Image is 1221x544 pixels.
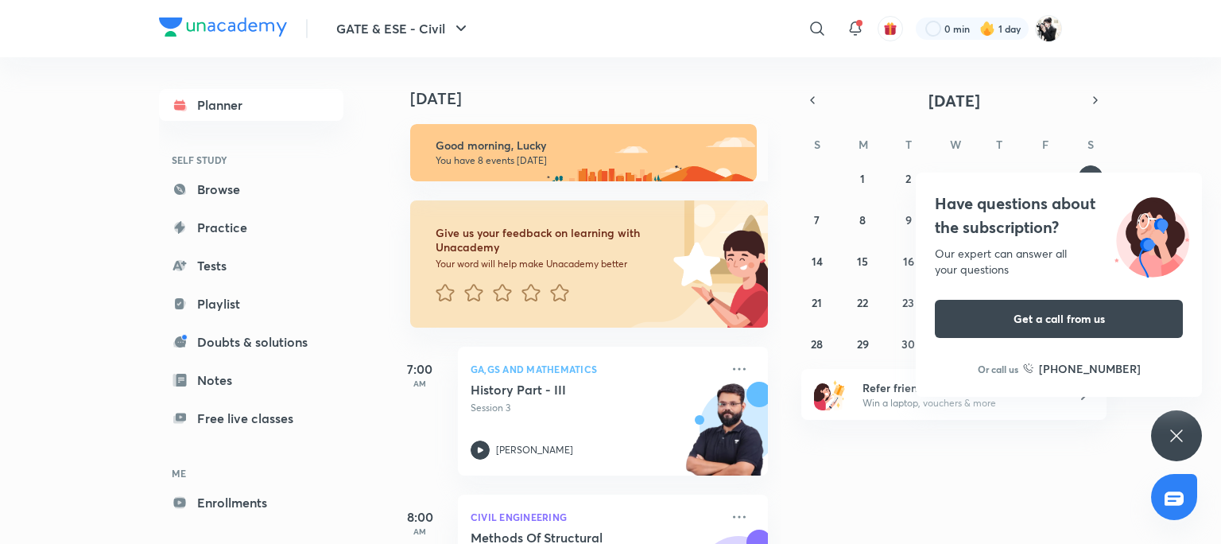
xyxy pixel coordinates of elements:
img: ttu_illustration_new.svg [1102,192,1202,278]
h4: Have questions about the subscription? [935,192,1183,239]
a: Notes [159,364,343,396]
abbr: September 2, 2025 [905,171,911,186]
abbr: September 9, 2025 [905,212,912,227]
button: September 8, 2025 [850,207,875,232]
abbr: Friday [1042,137,1049,152]
button: September 22, 2025 [850,289,875,315]
a: Tests [159,250,343,282]
img: referral [814,379,846,410]
abbr: September 1, 2025 [860,171,865,186]
abbr: September 23, 2025 [902,295,914,310]
abbr: September 21, 2025 [812,295,822,310]
div: Our expert can answer all your questions [935,246,1183,278]
p: AM [388,527,452,536]
abbr: Sunday [814,137,820,152]
a: Enrollments [159,487,343,519]
abbr: September 30, 2025 [901,336,915,352]
button: September 2, 2025 [896,165,921,191]
img: feedback_image [619,200,768,328]
abbr: September 8, 2025 [859,212,866,227]
abbr: September 5, 2025 [1042,171,1049,186]
p: [PERSON_NAME] [496,443,573,457]
button: September 7, 2025 [804,207,830,232]
h6: ME [159,460,343,487]
a: [PHONE_NUMBER] [1023,360,1141,377]
button: September 23, 2025 [896,289,921,315]
button: September 9, 2025 [896,207,921,232]
p: Civil Engineering [471,507,720,527]
abbr: September 15, 2025 [857,254,868,269]
a: Playlist [159,288,343,320]
h6: [PHONE_NUMBER] [1039,360,1141,377]
abbr: Wednesday [950,137,961,152]
img: Lucky verma [1035,15,1062,42]
button: September 3, 2025 [941,165,967,191]
p: Win a laptop, vouchers & more [862,396,1058,410]
h5: 7:00 [388,359,452,379]
h6: Refer friends [862,379,1058,396]
button: avatar [878,16,903,41]
abbr: September 22, 2025 [857,295,868,310]
abbr: September 29, 2025 [857,336,869,352]
abbr: September 16, 2025 [903,254,914,269]
button: Get a call from us [935,300,1183,338]
abbr: Tuesday [905,137,912,152]
p: You have 8 events [DATE] [436,154,742,167]
button: GATE & ESE - Civil [327,13,480,45]
abbr: September 4, 2025 [996,171,1002,186]
h5: History Part - III [471,382,669,398]
abbr: September 14, 2025 [812,254,823,269]
button: September 30, 2025 [896,331,921,356]
a: Planner [159,89,343,121]
button: September 6, 2025 [1078,165,1103,191]
button: September 28, 2025 [804,331,830,356]
p: AM [388,379,452,388]
button: September 29, 2025 [850,331,875,356]
button: September 5, 2025 [1033,165,1058,191]
p: Session 3 [471,401,720,415]
button: September 1, 2025 [850,165,875,191]
a: Doubts & solutions [159,326,343,358]
abbr: September 6, 2025 [1087,171,1094,186]
a: Free live classes [159,402,343,434]
span: [DATE] [928,90,980,111]
p: Or call us [978,362,1018,376]
abbr: Saturday [1087,137,1094,152]
p: GA,GS and Mathematics [471,359,720,379]
h5: 8:00 [388,507,452,527]
abbr: September 28, 2025 [811,336,823,352]
button: September 14, 2025 [804,248,830,274]
abbr: Monday [859,137,868,152]
a: Practice [159,212,343,243]
img: unacademy [680,382,768,492]
a: Company Logo [159,17,287,41]
abbr: Thursday [996,137,1002,152]
button: September 21, 2025 [804,289,830,315]
a: Browse [159,173,343,205]
h6: SELF STUDY [159,146,343,173]
abbr: September 3, 2025 [951,171,957,186]
button: September 4, 2025 [986,165,1012,191]
h4: [DATE] [410,89,784,108]
img: morning [410,124,757,181]
button: September 15, 2025 [850,248,875,274]
h6: Give us your feedback on learning with Unacademy [436,226,668,255]
button: September 16, 2025 [896,248,921,274]
p: Your word will help make Unacademy better [436,258,668,270]
h6: Good morning, Lucky [436,138,742,153]
abbr: September 7, 2025 [814,212,820,227]
button: [DATE] [824,89,1084,111]
img: streak [979,21,995,37]
img: Company Logo [159,17,287,37]
img: avatar [883,21,897,36]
